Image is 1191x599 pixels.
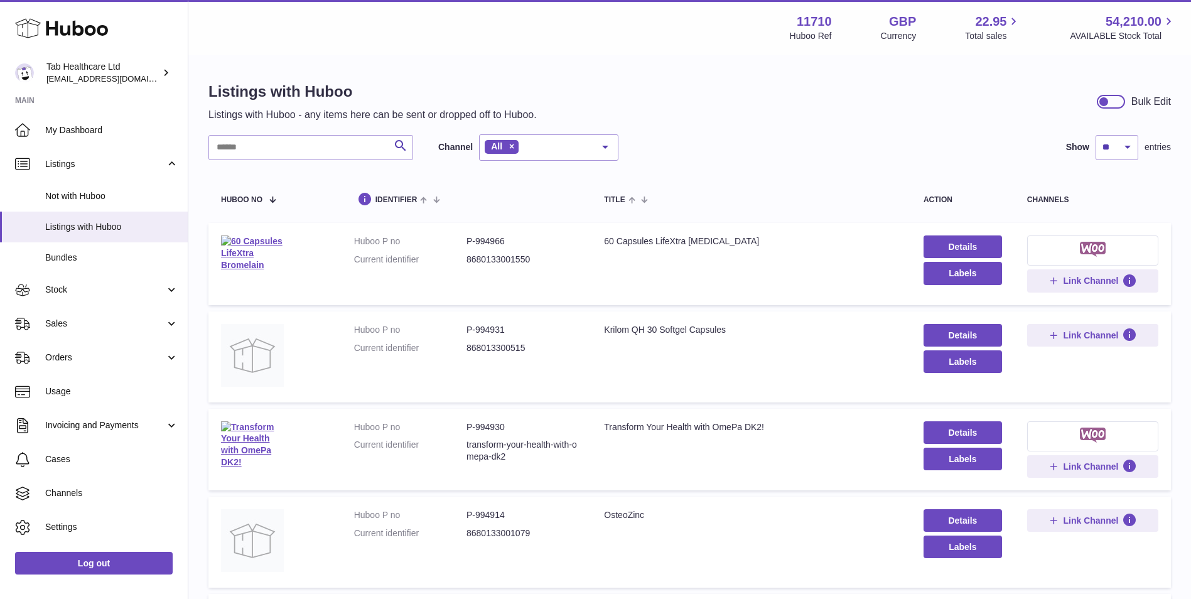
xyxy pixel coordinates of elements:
span: 22.95 [975,13,1006,30]
div: Currency [881,30,917,42]
span: Cases [45,453,178,465]
div: Bulk Edit [1131,95,1171,109]
img: woocommerce-small.png [1080,428,1106,443]
img: OsteoZinc [221,509,284,572]
span: My Dashboard [45,124,178,136]
span: Link Channel [1063,330,1118,341]
span: Orders [45,352,165,364]
dt: Current identifier [354,527,466,539]
span: [EMAIL_ADDRESS][DOMAIN_NAME] [46,73,185,84]
button: Link Channel [1027,509,1158,532]
img: Transform Your Health with OmePa DK2! [221,421,284,469]
dt: Huboo P no [354,324,466,336]
span: Listings [45,158,165,170]
img: Krilom QH 30 Softgel Capsules [221,324,284,387]
dd: P-994966 [466,235,579,247]
dt: Current identifier [354,439,466,463]
img: woocommerce-small.png [1080,242,1106,257]
span: Huboo no [221,196,262,204]
span: Usage [45,386,178,397]
strong: 11710 [797,13,832,30]
button: Link Channel [1027,455,1158,478]
div: OsteoZinc [604,509,898,521]
a: 54,210.00 AVAILABLE Stock Total [1070,13,1176,42]
button: Labels [924,536,1002,558]
dt: Huboo P no [354,509,466,521]
dd: transform-your-health-with-omepa-dk2 [466,439,579,463]
span: Listings with Huboo [45,221,178,233]
span: Not with Huboo [45,190,178,202]
dd: P-994930 [466,421,579,433]
a: Details [924,324,1002,347]
span: title [604,196,625,204]
dd: 8680133001550 [466,254,579,266]
button: Link Channel [1027,269,1158,292]
dd: P-994914 [466,509,579,521]
div: Krilom QH 30 Softgel Capsules [604,324,898,336]
span: entries [1145,141,1171,153]
span: Sales [45,318,165,330]
img: 60 Capsules LifeXtra Bromelain [221,235,284,271]
a: Log out [15,552,173,575]
span: Total sales [965,30,1021,42]
label: Channel [438,141,473,153]
button: Labels [924,448,1002,470]
button: Labels [924,262,1002,284]
strong: GBP [889,13,916,30]
div: action [924,196,1002,204]
dd: P-994931 [466,324,579,336]
span: Link Channel [1063,461,1118,472]
div: channels [1027,196,1158,204]
dt: Current identifier [354,254,466,266]
a: 22.95 Total sales [965,13,1021,42]
span: Channels [45,487,178,499]
dt: Huboo P no [354,235,466,247]
span: AVAILABLE Stock Total [1070,30,1176,42]
p: Listings with Huboo - any items here can be sent or dropped off to Huboo. [208,108,537,122]
span: Link Channel [1063,275,1118,286]
span: identifier [375,196,418,204]
a: Details [924,421,1002,444]
dt: Current identifier [354,342,466,354]
div: Transform Your Health with OmePa DK2! [604,421,898,433]
div: Tab Healthcare Ltd [46,61,159,85]
h1: Listings with Huboo [208,82,537,102]
span: All [491,141,502,151]
div: Huboo Ref [790,30,832,42]
span: Invoicing and Payments [45,419,165,431]
label: Show [1066,141,1089,153]
dd: 868013300515 [466,342,579,354]
span: Settings [45,521,178,533]
span: Stock [45,284,165,296]
a: Details [924,235,1002,258]
div: 60 Capsules LifeXtra [MEDICAL_DATA] [604,235,898,247]
span: Bundles [45,252,178,264]
span: 54,210.00 [1106,13,1161,30]
dd: 8680133001079 [466,527,579,539]
button: Labels [924,350,1002,373]
button: Link Channel [1027,324,1158,347]
a: Details [924,509,1002,532]
img: internalAdmin-11710@internal.huboo.com [15,63,34,82]
dt: Huboo P no [354,421,466,433]
span: Link Channel [1063,515,1118,526]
